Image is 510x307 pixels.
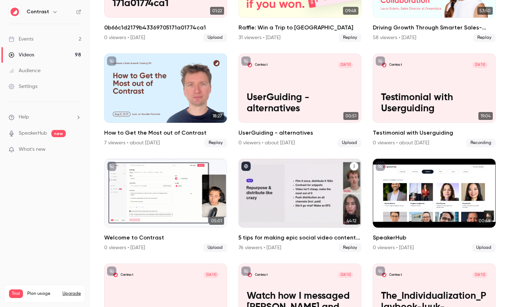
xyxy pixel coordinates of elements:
button: published [241,162,251,171]
h2: Raffle: Win a Trip to [GEOGRAPHIC_DATA] [238,23,361,32]
span: What's new [19,146,46,153]
li: Testimonial with Userguiding [373,54,496,147]
div: 7 viewers • about [DATE] [104,139,160,146]
p: Contrast [389,63,402,67]
span: Upload [338,139,361,147]
span: Replay [339,33,361,42]
button: unpublished [376,266,385,276]
li: SpeakerHub [373,159,496,252]
h2: How to Get the Most out of Contrast [104,129,227,137]
h6: Contrast [27,8,49,15]
button: unpublished [107,162,116,171]
p: UserGuiding - alternatives [247,92,353,115]
div: 0 viewers • about [DATE] [373,139,429,146]
button: unpublished [376,162,385,171]
span: 18:27 [210,112,224,120]
button: unpublished [241,56,251,66]
span: [DATE] [472,62,487,68]
span: Upload [472,243,496,252]
a: UserGuiding - alternativesContrast[DATE]UserGuiding - alternatives00:51UserGuiding - alternatives... [238,54,361,147]
div: Events [9,36,33,43]
span: Recording [466,139,496,147]
span: Plan usage [27,291,58,297]
li: How to Get the Most out of Contrast [104,54,227,147]
div: 31 viewers • [DATE] [238,34,280,41]
span: 53:50 [477,7,493,15]
span: 00:51 [343,112,358,120]
a: 44:125 tips for making epic social video content in B2B marketing76 viewers • [DATE]Replay [238,159,361,252]
button: unpublished [241,266,251,276]
span: Trial [9,289,23,298]
p: Contrast [255,273,268,277]
h2: Welcome to Contrast [104,233,227,242]
h2: 5 tips for making epic social video content in B2B marketing [238,233,361,242]
div: Videos [9,51,34,59]
div: 0 viewers • about [DATE] [238,139,295,146]
span: 00:58 [477,217,493,225]
button: unpublished [376,56,385,66]
div: 76 viewers • [DATE] [238,244,281,251]
a: 18:27How to Get the Most out of Contrast7 viewers • about [DATE]Replay [104,54,227,147]
span: Help [19,113,29,121]
div: 0 viewers • [DATE] [104,34,145,41]
h2: Driving Growth Through Smarter Sales-Marketing Collaboration [373,23,496,32]
button: unpublished [107,56,116,66]
div: 0 viewers • [DATE] [373,244,414,251]
h2: 0b66c1d2179b43369705171a01774ca1 [104,23,227,32]
a: SpeakerHub [19,130,47,137]
span: [DATE] [204,272,219,278]
p: Contrast [121,273,133,277]
h2: Testimonial with Userguiding [373,129,496,137]
button: unpublished [107,266,116,276]
li: 5 tips for making epic social video content in B2B marketing [238,159,361,252]
h2: SpeakerHub [373,233,496,242]
a: 00:58SpeakerHub0 viewers • [DATE]Upload [373,159,496,252]
div: 0 viewers • [DATE] [104,244,145,251]
span: 09:48 [343,7,358,15]
span: [DATE] [338,272,353,278]
span: 05:01 [209,217,224,225]
a: Testimonial with UserguidingContrast[DATE]Testimonial with Userguiding19:04Testimonial with Userg... [373,54,496,147]
div: 58 viewers • [DATE] [373,34,416,41]
span: Upload [203,33,227,42]
span: 19:04 [478,112,493,120]
li: help-dropdown-opener [9,113,81,121]
span: Replay [204,139,227,147]
button: Upgrade [62,291,81,297]
span: Upload [203,243,227,252]
span: new [51,130,66,137]
div: Audience [9,67,41,74]
p: Testimonial with Userguiding [381,92,487,115]
h2: UserGuiding - alternatives [238,129,361,137]
span: Replay [473,33,496,42]
div: Settings [9,83,37,90]
a: 05:01Welcome to Contrast0 viewers • [DATE]Upload [104,159,227,252]
span: 01:22 [210,7,224,15]
p: Contrast [255,63,268,67]
p: Contrast [389,273,402,277]
span: [DATE] [472,272,487,278]
span: Replay [339,243,361,252]
li: Welcome to Contrast [104,159,227,252]
span: 44:12 [344,217,358,225]
img: Contrast [9,6,20,18]
li: UserGuiding - alternatives [238,54,361,147]
span: [DATE] [338,62,353,68]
